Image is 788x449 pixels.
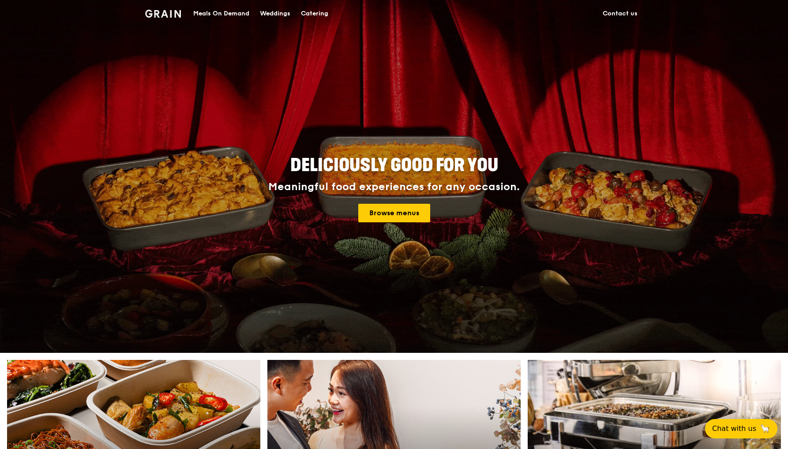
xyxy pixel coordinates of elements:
span: 🦙 [760,423,770,434]
div: Catering [301,0,328,27]
div: Weddings [260,0,290,27]
a: Weddings [255,0,296,27]
span: Chat with us [712,423,756,434]
span: Deliciously good for you [290,155,498,176]
button: Chat with us🦙 [705,419,777,438]
div: Meals On Demand [193,0,249,27]
div: Meaningful food experiences for any occasion. [235,181,553,193]
a: Catering [296,0,334,27]
a: Contact us [597,0,643,27]
a: Browse menus [358,204,430,222]
img: Grain [145,10,181,18]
